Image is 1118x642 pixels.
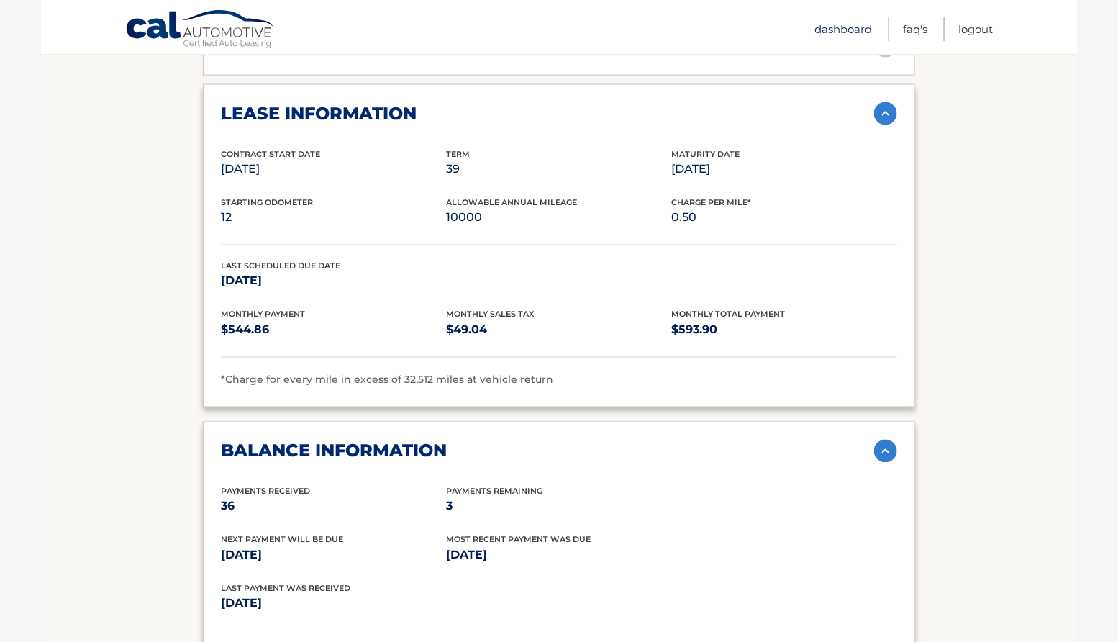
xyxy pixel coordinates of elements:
span: *Charge for every mile in excess of 32,512 miles at vehicle return [221,374,553,386]
span: Maturity Date [672,149,740,159]
span: Term [446,149,470,159]
p: [DATE] [221,159,446,179]
span: Contract Start Date [221,149,320,159]
span: Charge Per Mile* [672,197,752,207]
h2: balance information [221,440,447,462]
a: Logout [958,17,993,41]
span: Most Recent Payment Was Due [446,535,591,545]
span: Last Payment was received [221,584,350,594]
a: Cal Automotive [125,9,276,51]
span: Payments Remaining [446,487,542,497]
a: Dashboard [814,17,872,41]
p: [DATE] [446,546,671,566]
h2: lease information [221,103,417,125]
p: [DATE] [672,159,897,179]
span: Monthly Payment [221,309,305,320]
p: 36 [221,497,446,517]
a: FAQ's [903,17,927,41]
span: Starting Odometer [221,197,313,207]
p: 39 [446,159,671,179]
p: 12 [221,208,446,228]
span: Allowable Annual Mileage [446,197,577,207]
span: Monthly Sales Tax [446,309,535,320]
span: Last Scheduled Due Date [221,261,340,271]
p: [DATE] [221,546,446,566]
img: accordion-active.svg [874,102,897,125]
span: Next Payment will be due [221,535,343,545]
p: $593.90 [672,320,897,340]
p: 0.50 [672,208,897,228]
img: accordion-active.svg [874,440,897,463]
span: Payments Received [221,487,310,497]
p: [DATE] [221,271,446,291]
p: 3 [446,497,671,517]
span: Monthly Total Payment [672,309,786,320]
p: [DATE] [221,594,559,614]
p: $49.04 [446,320,671,340]
p: $544.86 [221,320,446,340]
p: 10000 [446,208,671,228]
